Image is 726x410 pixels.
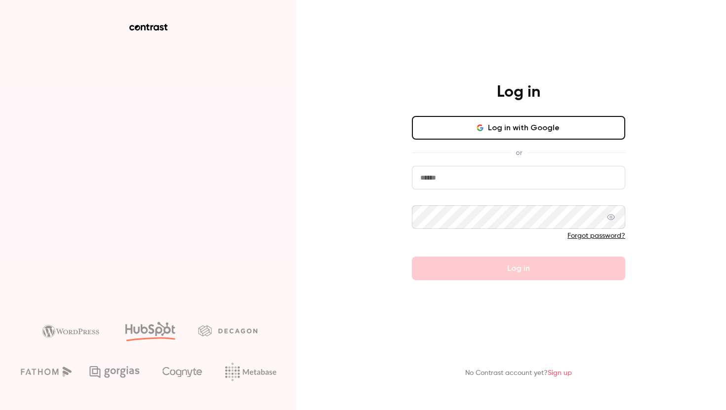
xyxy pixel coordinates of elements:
[198,325,257,336] img: decagon
[511,148,527,158] span: or
[567,232,625,239] a: Forgot password?
[497,82,540,102] h4: Log in
[465,368,572,378] p: No Contrast account yet?
[548,370,572,376] a: Sign up
[412,116,625,140] button: Log in with Google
